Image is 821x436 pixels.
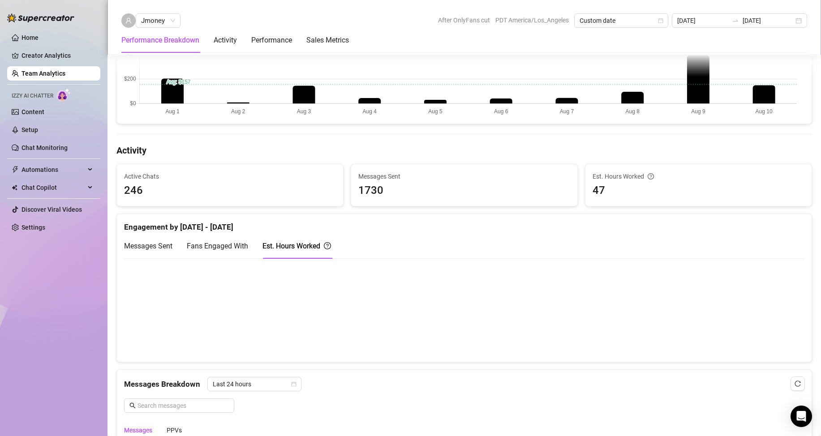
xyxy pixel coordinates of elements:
[7,13,74,22] img: logo-BBDzfeDw.svg
[291,381,297,387] span: calendar
[213,377,296,391] span: Last 24 hours
[262,240,331,252] div: Est. Hours Worked
[116,144,812,157] h4: Activity
[495,13,569,27] span: PDT America/Los_Angeles
[358,171,570,181] span: Messages Sent
[214,35,237,46] div: Activity
[12,184,17,191] img: Chat Copilot
[21,224,45,231] a: Settings
[593,182,804,199] span: 47
[306,35,349,46] div: Sales Metrics
[251,35,292,46] div: Performance
[593,171,804,181] div: Est. Hours Worked
[21,180,85,195] span: Chat Copilot
[21,34,39,41] a: Home
[732,17,739,24] span: swap-right
[167,425,182,435] div: PPVs
[324,240,331,252] span: question-circle
[648,171,654,181] span: question-circle
[12,92,53,100] span: Izzy AI Chatter
[12,166,19,173] span: thunderbolt
[21,108,44,115] a: Content
[138,401,229,410] input: Search messages
[21,126,38,133] a: Setup
[677,16,728,26] input: Start date
[124,171,336,181] span: Active Chats
[658,18,663,23] span: calendar
[21,206,82,213] a: Discover Viral Videos
[21,70,65,77] a: Team Analytics
[21,144,68,151] a: Chat Monitoring
[124,182,336,199] span: 246
[124,214,804,233] div: Engagement by [DATE] - [DATE]
[791,406,812,427] div: Open Intercom Messenger
[187,242,248,250] span: Fans Engaged With
[129,402,136,409] span: search
[141,14,175,27] span: Jmoney
[124,242,172,250] span: Messages Sent
[125,17,132,24] span: user
[21,48,93,63] a: Creator Analytics
[743,16,794,26] input: End date
[21,162,85,177] span: Automations
[580,14,663,27] span: Custom date
[732,17,739,24] span: to
[57,88,71,101] img: AI Chatter
[795,380,801,387] span: reload
[124,425,152,435] div: Messages
[438,13,490,27] span: After OnlyFans cut
[124,377,804,391] div: Messages Breakdown
[121,35,199,46] div: Performance Breakdown
[358,182,570,199] span: 1730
